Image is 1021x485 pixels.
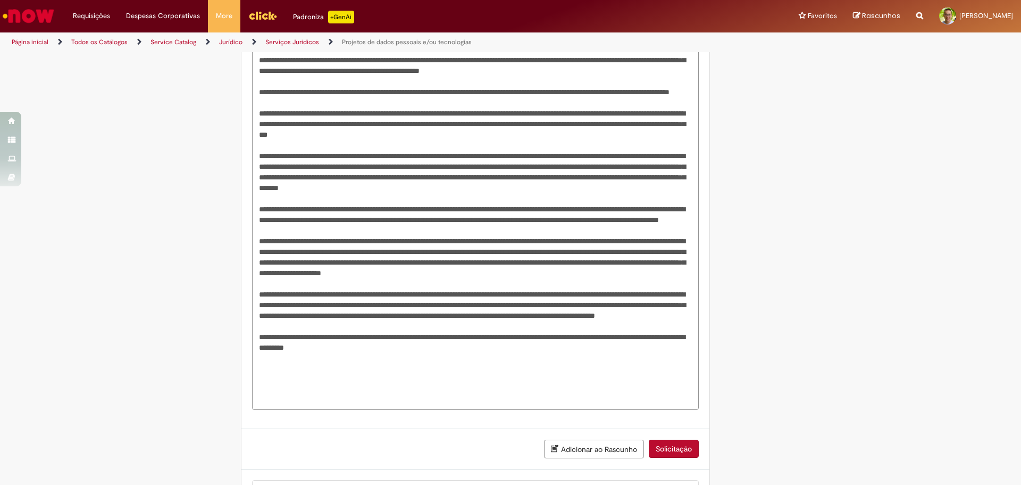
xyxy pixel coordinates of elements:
button: Solicitação [649,440,699,458]
a: Jurídico [219,38,242,46]
span: Favoritos [808,11,837,21]
a: Todos os Catálogos [71,38,128,46]
ul: Trilhas de página [8,32,673,52]
img: ServiceNow [1,5,56,27]
img: click_logo_yellow_360x200.png [248,7,277,23]
a: Página inicial [12,38,48,46]
a: Rascunhos [853,11,900,21]
p: +GenAi [328,11,354,23]
a: Projetos de dados pessoais e/ou tecnologias [342,38,472,46]
span: Requisições [73,11,110,21]
div: Padroniza [293,11,354,23]
textarea: Descrição [252,30,699,410]
span: Despesas Corporativas [126,11,200,21]
a: Serviços Juridicos [265,38,319,46]
a: Service Catalog [150,38,196,46]
button: Adicionar ao Rascunho [544,440,644,458]
span: Rascunhos [862,11,900,21]
span: [PERSON_NAME] [959,11,1013,20]
span: More [216,11,232,21]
